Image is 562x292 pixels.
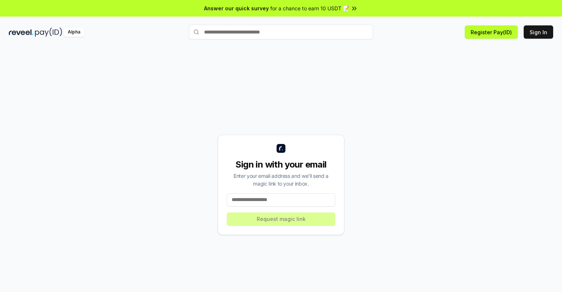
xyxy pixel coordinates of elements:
img: logo_small [277,144,285,153]
div: Alpha [64,28,84,37]
span: for a chance to earn 10 USDT 📝 [270,4,349,12]
button: Register Pay(ID) [465,25,518,39]
img: reveel_dark [9,28,34,37]
span: Answer our quick survey [204,4,269,12]
button: Sign In [524,25,553,39]
div: Sign in with your email [227,159,335,170]
div: Enter your email address and we’ll send a magic link to your inbox. [227,172,335,187]
img: pay_id [35,28,62,37]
